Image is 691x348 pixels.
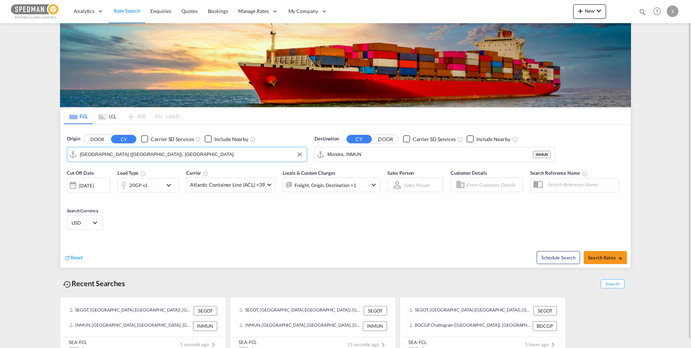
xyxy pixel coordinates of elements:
md-checkbox: Checkbox No Ink [205,135,248,143]
div: INMUN, Mundra, India, Indian Subcontinent, Asia Pacific [239,321,361,331]
div: Freight Origin Destination Factory Stuffing [295,180,356,190]
md-icon: Unchecked: Ignores neighbouring ports when fetching rates.Checked : Includes neighbouring ports w... [250,136,256,142]
div: icon-refreshReset [64,254,83,262]
md-tab-item: FCL [64,108,93,124]
md-icon: Unchecked: Search for CY (Container Yard) services for all selected carriers.Checked : Search for... [195,136,201,142]
div: INMUN, Mundra, India, Indian Subcontinent, Asia Pacific [69,321,191,331]
md-select: Sales Person [403,180,430,190]
span: Locals & Custom Charges [283,170,335,176]
md-icon: icon-chevron-down [595,7,603,15]
span: Show All [601,279,625,288]
div: SEGOT, Gothenburg (Goteborg), Sweden, Northern Europe, Europe [69,306,192,315]
div: SEGOT [194,306,217,315]
button: Search Ratesicon-arrow-right [584,251,627,264]
button: Clear Input [294,149,305,160]
input: Enter Customer Details [466,179,520,190]
div: Carrier SD Services [151,136,194,143]
md-select: Select Currency: $ USDUnited States Dollar [71,217,99,228]
span: Analytics [74,8,94,15]
div: S [667,5,678,17]
span: Quotes [181,8,197,14]
span: New [576,8,603,14]
span: Manage Rates [238,8,269,15]
md-icon: icon-chevron-down [369,181,378,189]
div: Freight Origin Destination Factory Stuffingicon-chevron-down [283,178,380,192]
div: 20GP x1 [129,180,148,190]
md-input-container: Mundra, INMUN [315,147,554,162]
span: Enquiries [150,8,171,14]
div: SEGOT [364,306,387,315]
span: 15 seconds ago [347,341,387,347]
div: BDCGP [533,321,557,331]
div: SEA-FCL [239,339,257,345]
div: INMUN [363,321,387,331]
md-checkbox: Checkbox No Ink [467,135,510,143]
div: SEA-FCL [408,339,427,345]
span: Bookings [208,8,228,14]
md-tab-item: LCL [93,108,122,124]
md-checkbox: Checkbox No Ink [403,135,456,143]
div: Origin DOOR CY Checkbox No InkUnchecked: Search for CY (Container Yard) services for all selected... [60,124,631,268]
md-datepicker: Select [67,192,72,202]
span: Atlantic Container Line (ACL) +39 [190,181,265,188]
md-pagination-wrapper: Use the left and right arrow keys to navigate between tabs [64,108,180,124]
span: Customer Details [451,170,487,176]
md-icon: icon-chevron-down [164,181,177,190]
span: My Company [288,8,318,15]
span: Destination [314,135,339,143]
md-icon: icon-refresh [64,255,70,261]
div: SEA-FCL [69,339,87,345]
button: DOOR [373,135,398,143]
span: Cut Off Date [67,170,94,176]
button: CY [111,135,136,143]
span: Load Type [117,170,146,176]
span: Search Rates [588,255,623,260]
span: Search Currency [67,208,98,213]
span: Carrier [186,170,209,176]
md-icon: The selected Trucker/Carrierwill be displayed in the rate results If the rates are from another f... [203,171,209,177]
md-icon: Unchecked: Ignores neighbouring ports when fetching rates.Checked : Includes neighbouring ports w... [512,136,518,142]
div: SEGOT, Gothenburg (Goteborg), Sweden, Northern Europe, Europe [409,306,532,315]
md-checkbox: Checkbox No Ink [141,135,194,143]
div: Include Nearby [476,136,510,143]
input: Search by Port [327,149,533,160]
img: c12ca350ff1b11efb6b291369744d907.png [11,3,60,20]
md-icon: Your search will be saved by the below given name [582,171,588,177]
div: icon-magnify [639,8,647,19]
div: Recent Searches [60,275,128,292]
div: SEGOT, Gothenburg (Goteborg), Sweden, Northern Europe, Europe [239,306,362,315]
div: Include Nearby [214,136,248,143]
span: Reset [70,254,83,260]
img: LCL+%26+FCL+BACKGROUND.png [60,23,631,107]
span: USD [72,220,92,226]
button: DOOR [85,135,110,143]
button: icon-plus 400-fgNewicon-chevron-down [573,4,606,19]
div: Help [651,5,667,18]
div: 20GP x1icon-chevron-down [117,178,179,192]
div: Carrier SD Services [413,136,456,143]
div: [DATE] [67,178,110,193]
md-icon: icon-information-outline [140,171,146,177]
span: 3 hours ago [525,341,557,347]
md-icon: icon-magnify [639,8,647,16]
button: Note: By default Schedule search will only considerorigin ports, destination ports and cut off da... [537,251,580,264]
input: Search by Port [80,149,303,160]
div: [DATE] [79,182,94,189]
md-icon: icon-plus 400-fg [576,7,585,15]
div: INMUN [193,321,217,331]
button: CY [347,135,372,143]
span: Sales Person [387,170,414,176]
span: Search Reference Name [530,170,588,176]
md-input-container: Gothenburg (Goteborg), SEGOT [67,147,307,162]
span: Rate Search [114,8,140,14]
span: Help [651,5,663,17]
div: SEGOT [533,306,557,315]
input: Search Reference Name [544,179,618,190]
span: 1 seconds ago [180,341,218,347]
md-icon: icon-backup-restore [63,280,72,289]
div: INMUN [533,151,551,158]
md-icon: Unchecked: Search for CY (Container Yard) services for all selected carriers.Checked : Search for... [457,136,463,142]
div: BDCGP, Chattogram (Chittagong), Bangladesh, Indian Subcontinent, Asia Pacific [409,321,531,331]
span: Origin [67,135,80,143]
